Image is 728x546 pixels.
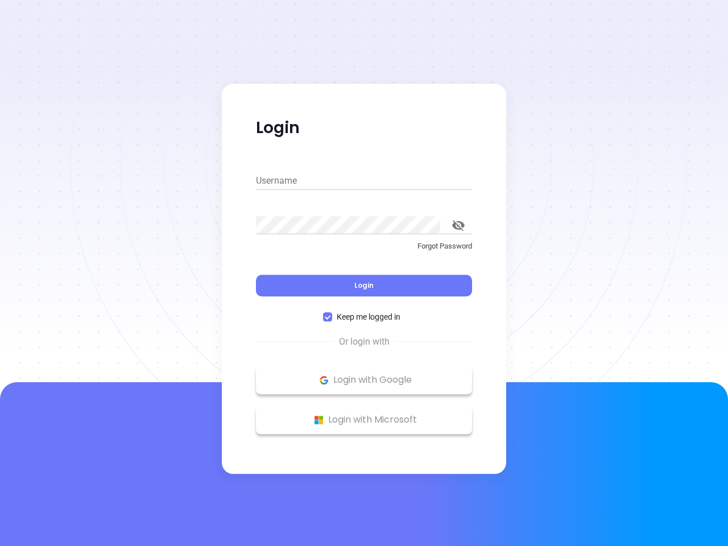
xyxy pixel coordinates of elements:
button: toggle password visibility [445,212,472,239]
p: Login with Microsoft [262,411,466,428]
span: Or login with [333,335,395,349]
p: Login with Google [262,371,466,388]
span: Keep me logged in [332,311,405,323]
span: Login [354,280,374,290]
button: Login [256,275,472,296]
button: Microsoft Logo Login with Microsoft [256,406,472,434]
p: Login [256,118,472,138]
button: Google Logo Login with Google [256,366,472,394]
p: Forgot Password [256,241,472,252]
a: Forgot Password [256,241,472,261]
img: Microsoft Logo [312,413,326,427]
img: Google Logo [317,373,331,387]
